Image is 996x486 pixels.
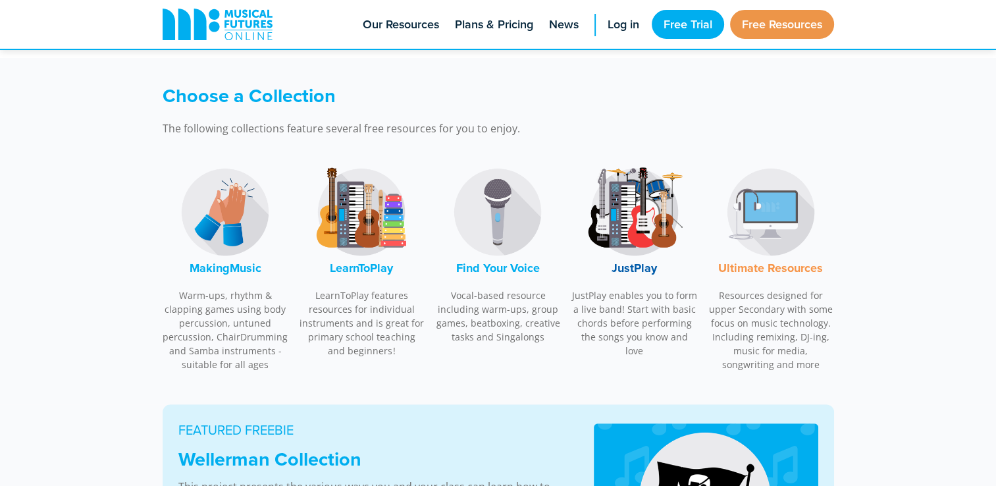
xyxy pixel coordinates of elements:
a: LearnToPlay LogoLearnToPlay LearnToPlay features resources for individual instruments and is grea... [299,156,425,365]
a: JustPlay LogoJustPlay JustPlay enables you to form a live band! Start with basic chords before pe... [571,156,698,365]
span: News [549,16,579,34]
p: Vocal-based resource including warm-ups, group games, beatboxing, creative tasks and Singalongs [435,288,562,344]
a: Free Resources [730,10,834,39]
font: LearnToPlay [330,259,393,277]
font: MakingMusic [190,259,261,277]
font: Ultimate Resources [718,259,823,277]
a: MakingMusic LogoMakingMusic Warm-ups, rhythm & clapping games using body percussion, untuned perc... [163,156,289,379]
font: JustPlay [612,259,657,277]
p: JustPlay enables you to form a live band! Start with basic chords before performing the songs you... [571,288,698,358]
a: Music Technology LogoUltimate Resources Resources designed for upper Secondary with some focus on... [708,156,834,379]
span: Our Resources [363,16,439,34]
p: Resources designed for upper Secondary with some focus on music technology. Including remixing, D... [708,288,834,371]
img: LearnToPlay Logo [312,163,411,261]
img: Find Your Voice Logo [448,163,547,261]
p: The following collections feature several free resources for you to enjoy. [163,121,676,136]
img: MakingMusic Logo [176,163,275,261]
strong: Wellerman Collection [178,445,361,473]
span: Plans & Pricing [455,16,533,34]
img: JustPlay Logo [585,163,684,261]
img: Music Technology Logo [721,163,820,261]
p: Warm-ups, rhythm & clapping games using body percussion, untuned percussion, ChairDrumming and Sa... [163,288,289,371]
p: FEATURED FREEBIE [178,420,562,440]
font: Find Your Voice [456,259,540,277]
p: LearnToPlay features resources for individual instruments and is great for primary school teachin... [299,288,425,358]
a: Free Trial [652,10,724,39]
h3: Choose a Collection [163,84,676,107]
span: Log in [608,16,639,34]
a: Find Your Voice LogoFind Your Voice Vocal-based resource including warm-ups, group games, beatbox... [435,156,562,351]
